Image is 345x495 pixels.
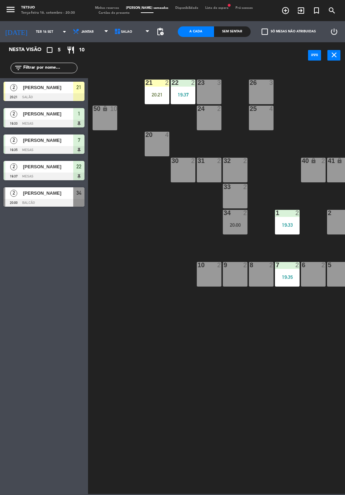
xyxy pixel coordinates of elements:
span: Disponibilidade [172,6,202,10]
div: 2 [243,158,247,164]
i: lock [310,158,316,164]
i: lock [337,158,343,164]
span: Jantar [81,30,94,34]
i: arrow_drop_down [60,27,69,36]
span: 2 [10,190,17,197]
div: 2 [269,262,274,268]
i: power_input [310,51,319,59]
div: 2 [243,262,247,268]
div: 22 [171,80,172,86]
span: 5 [58,46,61,54]
span: 2 [10,111,17,118]
span: [PERSON_NAME] [23,84,73,91]
i: exit_to_app [297,6,305,15]
div: 20:21 [145,92,169,97]
div: Sem sentar [214,26,250,37]
div: 2 [243,210,247,216]
i: crop_square [45,46,54,54]
span: 22 [76,162,81,171]
span: 10 [79,46,84,54]
div: 2 [217,106,221,112]
span: [PERSON_NAME] [23,110,73,118]
button: menu [5,4,16,17]
button: close [327,50,340,61]
div: 2 [295,210,300,216]
span: [PERSON_NAME] [23,163,73,170]
div: 2 [165,80,169,86]
span: 1 [78,109,80,118]
div: 20:00 [223,223,247,227]
span: [PERSON_NAME] semeadas [123,6,172,10]
button: power_input [308,50,321,61]
div: 2 [295,262,300,268]
span: 2 [10,137,17,144]
div: 21 [145,80,146,86]
span: 21 [76,83,81,92]
i: lock [102,106,108,112]
div: 2 [243,184,247,190]
i: filter_list [14,64,23,72]
span: pending_actions [156,27,164,36]
div: Terça-feira 16. setembro - 20:30 [21,11,75,16]
div: 4 [269,106,274,112]
div: 30 [171,158,172,164]
span: Minhas reservas [92,6,123,10]
div: 19:33 [275,223,300,227]
i: close [330,51,338,59]
span: 2 [10,163,17,170]
i: menu [5,4,16,15]
span: Salão [121,30,132,34]
span: [PERSON_NAME] [23,137,73,144]
div: 2 [217,262,221,268]
span: 2 [10,84,17,91]
div: 2 [321,158,326,164]
label: Só mesas não atribuidas [262,29,316,35]
div: 2 [321,262,326,268]
div: 50 [93,106,94,112]
span: fiber_manual_record [227,3,231,7]
div: A cada [178,26,214,37]
span: [PERSON_NAME] [23,189,73,197]
div: Tetsuo [21,5,75,11]
div: 2 [191,80,195,86]
i: add_circle_outline [281,6,290,15]
div: 10 [110,106,117,112]
div: 3 [217,80,221,86]
div: 19:35 [275,275,300,280]
div: 4 [165,132,169,138]
input: Filtrar por nome... [23,64,77,72]
span: check_box_outline_blank [262,29,268,35]
div: 3 [269,80,274,86]
i: restaurant [67,46,75,54]
div: Nesta visão [4,46,51,54]
div: 19:37 [171,92,195,97]
span: 7 [78,136,80,144]
span: 34 [76,189,81,197]
div: 2 [217,158,221,164]
div: 20 [145,132,146,138]
span: Lista de espera [202,6,232,10]
span: Cartões de presente [95,11,133,14]
i: turned_in_not [312,6,321,15]
i: search [328,6,336,15]
i: power_settings_new [330,27,338,36]
div: 2 [191,158,195,164]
